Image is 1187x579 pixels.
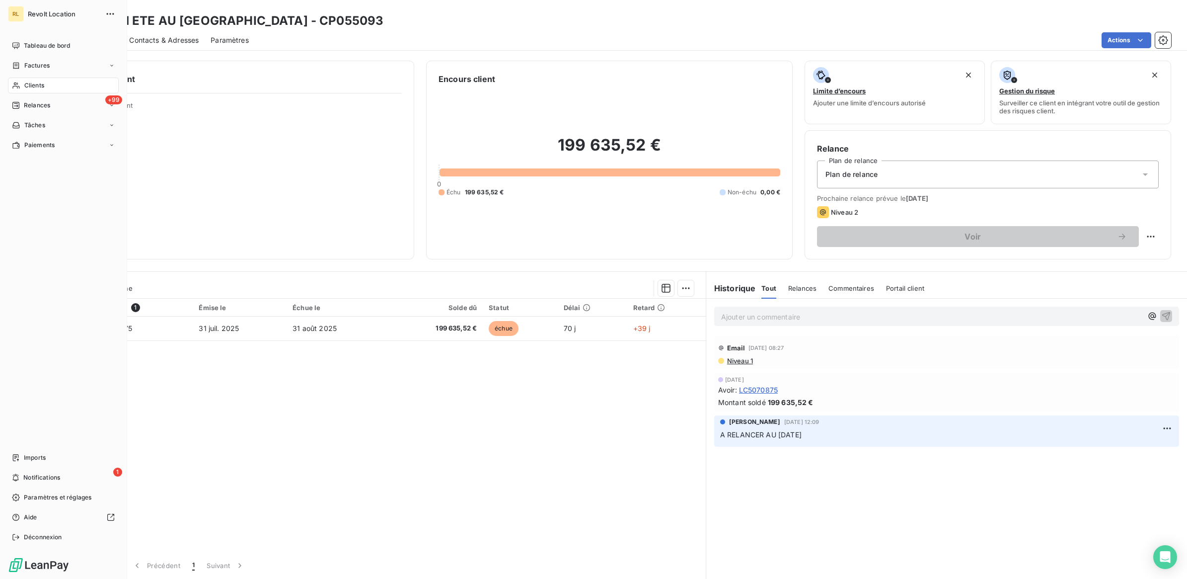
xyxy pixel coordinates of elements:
span: 199 635,52 € [393,324,477,333]
span: Paramètres et réglages [24,493,91,502]
span: [PERSON_NAME] [729,417,780,426]
span: +39 j [633,324,651,332]
h6: Encours client [439,73,495,85]
span: 199 635,52 € [465,188,504,197]
span: Déconnexion [24,533,62,542]
div: Open Intercom Messenger [1153,545,1177,569]
span: [DATE] [906,194,928,202]
span: LC5070875 [739,385,778,395]
span: 1 [192,561,195,571]
span: 1 [113,468,122,477]
span: Niveau 2 [831,208,858,216]
span: Commentaires [828,284,874,292]
div: Solde dû [393,304,477,312]
span: Non-échu [728,188,756,197]
span: Portail client [886,284,924,292]
span: Voir [829,233,1117,241]
span: Prochaine relance prévue le [817,194,1159,202]
span: Notifications [23,473,60,482]
span: Niveau 1 [726,357,753,365]
span: A RELANCER AU [DATE] [720,430,802,439]
h3: GIP UN ETE AU [GEOGRAPHIC_DATA] - CP055093 [87,12,383,30]
span: Surveiller ce client en intégrant votre outil de gestion des risques client. [999,99,1163,115]
button: 1 [186,555,201,576]
span: Paiements [24,141,55,150]
button: Précédent [126,555,186,576]
button: Gestion du risqueSurveiller ce client en intégrant votre outil de gestion des risques client. [991,61,1171,124]
span: Factures [24,61,50,70]
span: échue [489,321,519,336]
h6: Relance [817,143,1159,155]
span: Contacts & Adresses [129,35,199,45]
div: Retard [633,304,700,312]
span: +99 [105,95,122,104]
div: Émise le [199,304,281,312]
h6: Historique [706,282,756,294]
span: Clients [24,81,44,90]
button: Limite d’encoursAjouter une limite d’encours autorisé [805,61,985,124]
span: Revolt Location [28,10,99,18]
span: Montant soldé [718,397,766,408]
img: Logo LeanPay [8,557,70,573]
button: Voir [817,226,1139,247]
span: 70 j [564,324,576,332]
span: Email [727,344,745,352]
span: [DATE] [725,377,744,383]
div: Statut [489,304,552,312]
span: 0,00 € [760,188,780,197]
span: Ajouter une limite d’encours autorisé [813,99,926,107]
span: Gestion du risque [999,87,1055,95]
span: Plan de relance [825,169,878,179]
div: RL [8,6,24,22]
span: 31 juil. 2025 [199,324,239,332]
span: Relances [24,101,50,110]
span: [DATE] 08:27 [748,345,784,351]
span: Tâches [24,121,45,130]
span: Relances [788,284,816,292]
span: Imports [24,453,46,462]
span: 31 août 2025 [293,324,337,332]
span: Avoir : [718,385,737,395]
span: Tableau de bord [24,41,70,50]
div: Référence [93,303,187,312]
span: 1 [131,303,140,312]
h6: Informations client [60,73,402,85]
span: Propriétés Client [80,101,402,115]
div: Échue le [293,304,381,312]
span: 199 635,52 € [768,397,814,408]
a: Aide [8,509,119,525]
span: Limite d’encours [813,87,866,95]
span: [DATE] 12:09 [784,419,819,425]
span: Tout [761,284,776,292]
button: Suivant [201,555,251,576]
span: Paramètres [211,35,249,45]
div: Délai [564,304,621,312]
span: Échu [446,188,461,197]
h2: 199 635,52 € [439,135,780,165]
button: Actions [1102,32,1151,48]
span: 0 [437,180,441,188]
span: Aide [24,513,37,522]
